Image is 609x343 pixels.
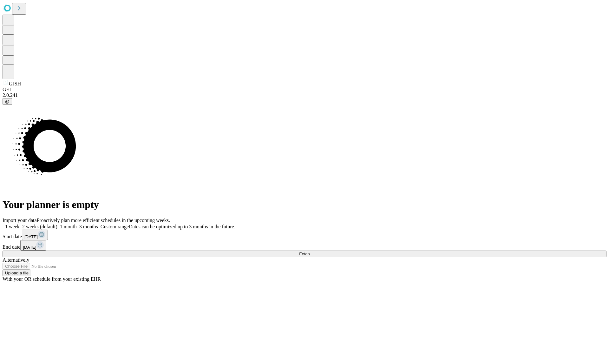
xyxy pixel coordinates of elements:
span: With your OR schedule from your existing EHR [3,276,101,282]
div: End date [3,240,606,251]
span: Import your data [3,218,37,223]
button: Fetch [3,251,606,257]
span: 1 week [5,224,20,229]
button: @ [3,98,12,105]
div: 2.0.241 [3,92,606,98]
button: Upload a file [3,270,31,276]
span: 2 weeks (default) [22,224,57,229]
span: Alternatively [3,257,29,263]
h1: Your planner is empty [3,199,606,211]
span: Custom range [101,224,129,229]
span: [DATE] [23,245,36,250]
span: [DATE] [24,234,38,239]
span: Fetch [299,252,310,256]
div: GEI [3,87,606,92]
span: @ [5,99,10,104]
span: Dates can be optimized up to 3 months in the future. [129,224,235,229]
span: GJSH [9,81,21,86]
span: 1 month [60,224,77,229]
button: [DATE] [20,240,46,251]
span: Proactively plan more efficient schedules in the upcoming weeks. [37,218,170,223]
button: [DATE] [22,230,48,240]
div: Start date [3,230,606,240]
span: 3 months [79,224,98,229]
